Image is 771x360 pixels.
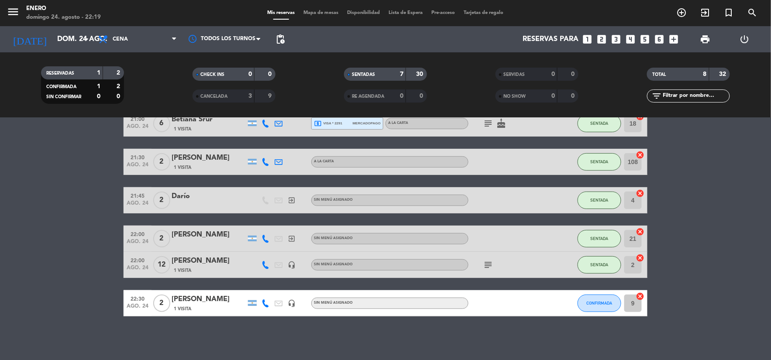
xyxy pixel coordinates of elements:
[352,94,384,99] span: RE AGENDADA
[578,230,621,247] button: SENTADA
[388,121,408,125] span: A LA CARTA
[263,10,299,15] span: Mis reservas
[288,196,296,204] i: exit_to_app
[275,34,286,45] span: pending_actions
[400,93,403,99] strong: 0
[352,72,375,77] span: SENTADAS
[7,5,20,18] i: menu
[427,10,460,15] span: Pre-acceso
[416,71,425,77] strong: 30
[503,94,526,99] span: NO SHOW
[127,239,148,249] span: ago. 24
[7,5,20,21] button: menu
[725,26,764,52] div: LOG OUT
[591,198,609,202] span: SENTADA
[353,120,381,126] span: mercadopago
[503,72,525,77] span: SERVIDAS
[611,34,622,45] i: looks_3
[127,265,148,275] span: ago. 24
[153,115,170,132] span: 6
[636,151,645,159] i: cancel
[591,236,609,241] span: SENTADA
[314,263,353,266] span: Sin menú asignado
[153,192,170,209] span: 2
[385,10,427,15] span: Lista de Espera
[724,7,734,18] i: turned_in_not
[127,123,148,134] span: ago. 24
[719,71,728,77] strong: 32
[117,83,122,89] strong: 2
[97,83,100,89] strong: 1
[117,70,122,76] strong: 2
[677,7,687,18] i: add_circle_outline
[551,71,555,77] strong: 0
[97,70,100,76] strong: 1
[174,164,191,171] span: 1 Visita
[299,10,343,15] span: Mapa de mesas
[127,303,148,313] span: ago. 24
[46,85,76,89] span: CONFIRMADA
[268,93,273,99] strong: 9
[127,255,148,265] span: 22:00
[343,10,385,15] span: Disponibilidad
[117,93,122,99] strong: 0
[127,229,148,239] span: 22:00
[578,256,621,274] button: SENTADA
[153,153,170,171] span: 2
[26,13,101,22] div: domingo 24. agosto - 22:19
[496,118,506,129] i: cake
[314,120,322,127] i: local_atm
[591,159,609,164] span: SENTADA
[700,7,711,18] i: exit_to_app
[636,227,645,236] i: cancel
[483,260,493,270] i: subject
[46,95,81,99] span: SIN CONFIRMAR
[578,295,621,312] button: CONFIRMADA
[578,153,621,171] button: SENTADA
[97,93,100,99] strong: 0
[596,34,608,45] i: looks_two
[636,292,645,301] i: cancel
[153,295,170,312] span: 2
[740,34,750,45] i: power_settings_new
[127,200,148,210] span: ago. 24
[153,230,170,247] span: 2
[127,113,148,123] span: 21:00
[174,126,191,133] span: 1 Visita
[153,256,170,274] span: 12
[420,93,425,99] strong: 0
[268,71,273,77] strong: 0
[460,10,508,15] span: Tarjetas de regalo
[625,34,637,45] i: looks_4
[700,34,711,45] span: print
[314,120,342,127] span: visa * 2291
[200,94,227,99] span: CANCELADA
[483,118,493,129] i: subject
[174,305,191,312] span: 1 Visita
[314,301,353,305] span: Sin menú asignado
[172,114,246,125] div: Betiana Srur
[7,30,53,49] i: [DATE]
[654,34,665,45] i: looks_6
[578,192,621,209] button: SENTADA
[668,34,680,45] i: add_box
[46,71,74,75] span: RESERVADAS
[127,293,148,303] span: 22:30
[703,71,707,77] strong: 8
[288,261,296,269] i: headset_mic
[288,235,296,243] i: exit_to_app
[248,71,252,77] strong: 0
[587,301,613,305] span: CONFIRMADA
[172,152,246,164] div: [PERSON_NAME]
[200,72,224,77] span: CHECK INS
[174,267,191,274] span: 1 Visita
[288,299,296,307] i: headset_mic
[127,152,148,162] span: 21:30
[113,36,128,42] span: Cena
[636,189,645,198] i: cancel
[662,91,730,101] input: Filtrar por nombre...
[127,190,148,200] span: 21:45
[172,229,246,240] div: [PERSON_NAME]
[314,198,353,202] span: Sin menú asignado
[591,121,609,126] span: SENTADA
